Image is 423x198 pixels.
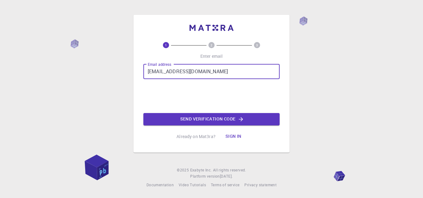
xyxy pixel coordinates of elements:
[256,43,258,47] text: 3
[164,84,259,108] iframe: reCAPTCHA
[190,167,212,172] span: Exabyte Inc.
[143,113,280,125] button: Send verification code
[165,43,167,47] text: 1
[146,182,174,187] span: Documentation
[177,133,216,140] p: Already on Mat3ra?
[220,130,246,143] button: Sign in
[211,43,212,47] text: 2
[179,182,206,188] a: Video Tutorials
[200,53,223,59] p: Enter email
[179,182,206,187] span: Video Tutorials
[213,167,246,173] span: All rights reserved.
[220,174,233,179] span: [DATE] .
[177,167,190,173] span: © 2025
[190,167,212,173] a: Exabyte Inc.
[211,182,239,188] a: Terms of service
[220,173,233,179] a: [DATE].
[146,182,174,188] a: Documentation
[244,182,277,187] span: Privacy statement
[211,182,239,187] span: Terms of service
[148,62,171,67] label: Email address
[190,173,220,179] span: Platform version
[244,182,277,188] a: Privacy statement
